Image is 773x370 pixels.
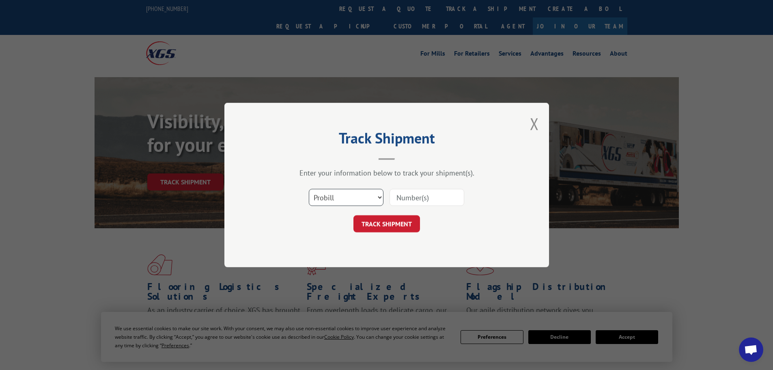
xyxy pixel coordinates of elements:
[390,189,464,206] input: Number(s)
[353,215,420,232] button: TRACK SHIPMENT
[265,132,508,148] h2: Track Shipment
[739,338,763,362] div: Open chat
[265,168,508,177] div: Enter your information below to track your shipment(s).
[530,113,539,134] button: Close modal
